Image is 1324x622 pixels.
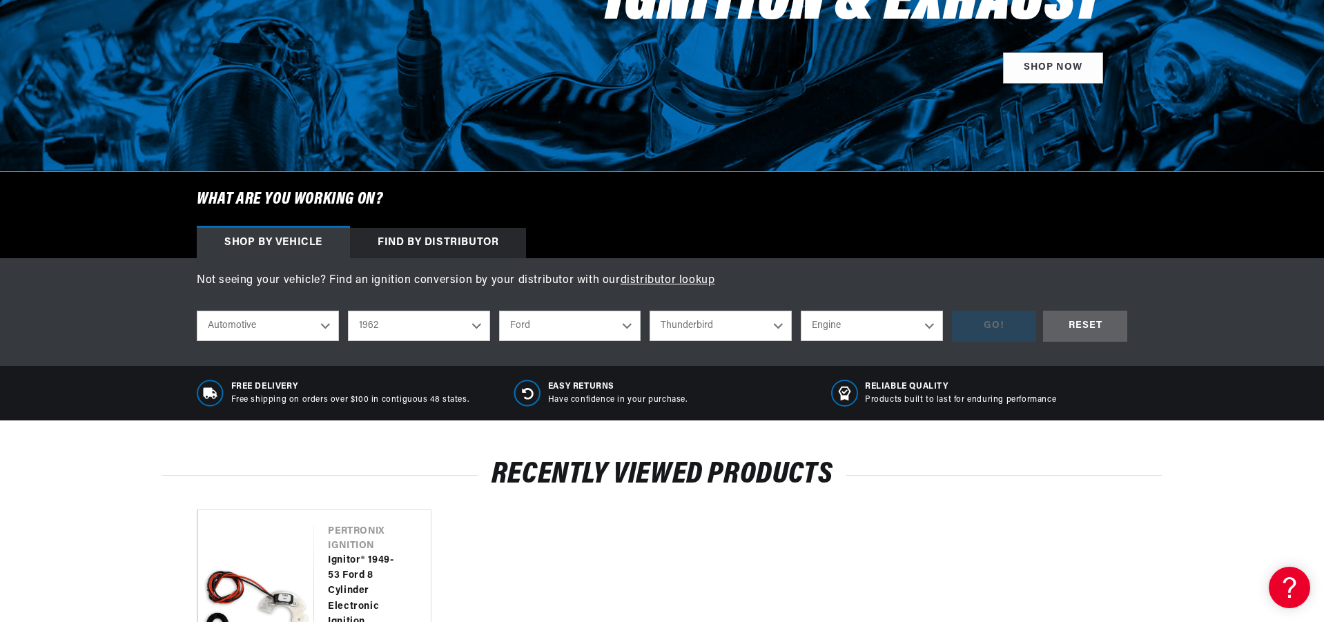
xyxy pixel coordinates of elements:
[650,311,792,341] select: Model
[197,228,350,258] div: Shop by vehicle
[621,275,715,286] a: distributor lookup
[548,394,688,406] p: Have confidence in your purchase.
[348,311,490,341] select: Year
[801,311,943,341] select: Engine
[350,228,526,258] div: Find by Distributor
[1043,311,1127,342] div: RESET
[231,381,469,393] span: Free Delivery
[162,172,1162,227] h6: What are you working on?
[1003,52,1103,84] a: SHOP NOW
[548,381,688,393] span: Easy Returns
[499,311,641,341] select: Make
[865,381,1056,393] span: RELIABLE QUALITY
[231,394,469,406] p: Free shipping on orders over $100 in contiguous 48 states.
[865,394,1056,406] p: Products built to last for enduring performance
[197,311,339,341] select: Ride Type
[197,272,1127,290] p: Not seeing your vehicle? Find an ignition conversion by your distributor with our
[162,462,1162,488] h2: Recently Viewed Products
